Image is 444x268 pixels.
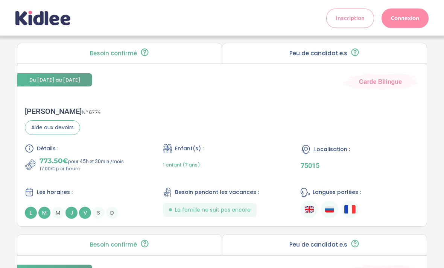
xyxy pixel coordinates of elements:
[175,145,204,153] span: Enfant(s) :
[65,207,78,219] span: J
[90,242,137,248] p: Besoin confirmé
[289,242,347,248] p: Peu de candidat.e.s
[326,9,374,28] a: Inscription
[93,207,105,219] span: S
[325,205,334,214] img: Russe
[163,162,200,169] span: 1 enfant (7 ans)
[382,9,429,28] a: Connexion
[90,51,137,57] p: Besoin confirmé
[175,189,259,197] span: Besoin pendant les vacances :
[359,78,402,86] span: Garde Bilingue
[301,162,419,170] p: 75015
[38,207,50,219] span: M
[79,207,91,219] span: V
[40,157,68,165] span: 773.50€
[25,121,80,135] span: Aide aux devoirs
[37,145,58,153] span: Détails :
[82,109,101,115] span: N° 6774
[289,51,347,57] p: Peu de candidat.e.s
[17,74,92,87] span: Du [DATE] au [DATE]
[52,207,64,219] span: M
[344,206,356,213] img: Français
[313,189,361,197] span: Langues parlées :
[314,146,350,154] span: Localisation :
[37,189,73,197] span: Les horaires :
[40,157,124,165] p: pour 45h et 30min /mois
[305,205,314,214] img: Anglais
[106,207,118,219] span: D
[25,207,37,219] span: L
[40,165,124,173] p: 17.00€ par heure
[25,107,101,116] div: [PERSON_NAME]
[175,206,251,214] span: La famille ne sait pas encore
